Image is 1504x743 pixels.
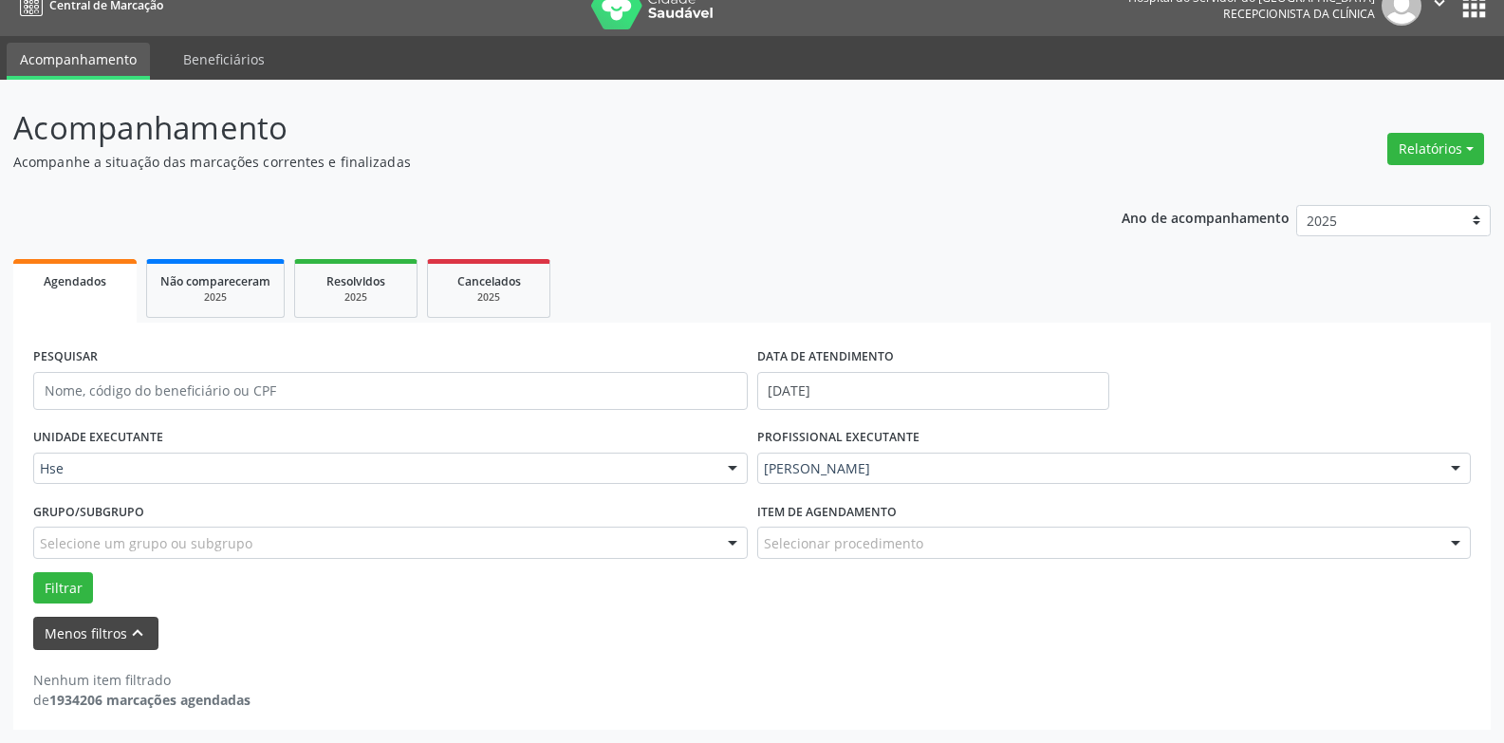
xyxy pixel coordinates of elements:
[757,497,897,527] label: Item de agendamento
[757,372,1109,410] input: Selecione um intervalo
[170,43,278,76] a: Beneficiários
[160,290,270,305] div: 2025
[457,273,521,289] span: Cancelados
[1223,6,1375,22] span: Recepcionista da clínica
[33,372,748,410] input: Nome, código do beneficiário ou CPF
[33,617,158,650] button: Menos filtroskeyboard_arrow_up
[757,343,894,372] label: DATA DE ATENDIMENTO
[127,622,148,643] i: keyboard_arrow_up
[49,691,251,709] strong: 1934206 marcações agendadas
[326,273,385,289] span: Resolvidos
[308,290,403,305] div: 2025
[33,343,98,372] label: PESQUISAR
[40,459,709,478] span: Hse
[33,670,251,690] div: Nenhum item filtrado
[13,152,1048,172] p: Acompanhe a situação das marcações correntes e finalizadas
[441,290,536,305] div: 2025
[13,104,1048,152] p: Acompanhamento
[1387,133,1484,165] button: Relatórios
[7,43,150,80] a: Acompanhamento
[764,533,923,553] span: Selecionar procedimento
[40,533,252,553] span: Selecione um grupo ou subgrupo
[33,497,144,527] label: Grupo/Subgrupo
[1122,205,1290,229] p: Ano de acompanhamento
[160,273,270,289] span: Não compareceram
[33,423,163,453] label: UNIDADE EXECUTANTE
[33,690,251,710] div: de
[757,423,919,453] label: PROFISSIONAL EXECUTANTE
[44,273,106,289] span: Agendados
[33,572,93,604] button: Filtrar
[764,459,1433,478] span: [PERSON_NAME]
